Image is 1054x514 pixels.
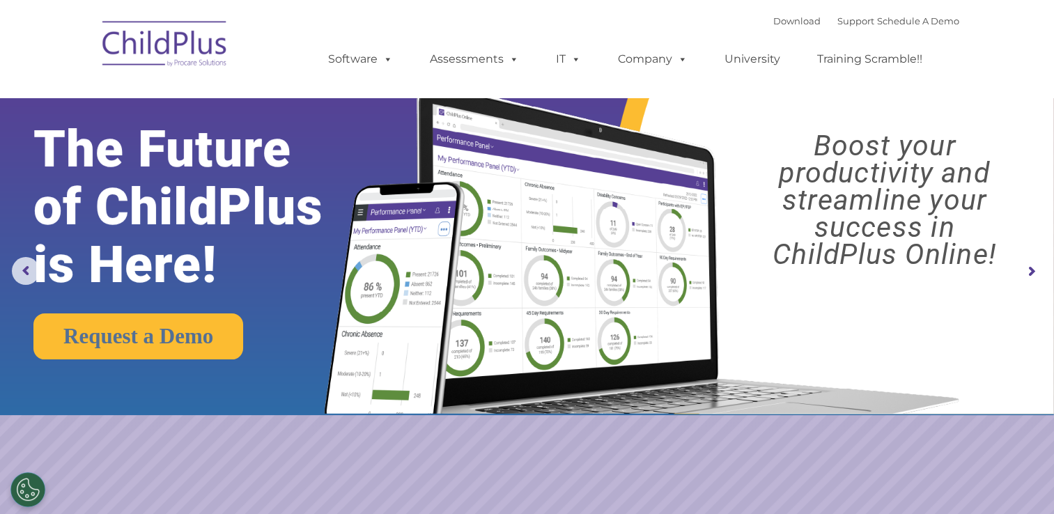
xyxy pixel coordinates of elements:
[728,132,1041,268] rs-layer: Boost your productivity and streamline your success in ChildPlus Online!
[194,149,253,159] span: Phone number
[542,45,595,73] a: IT
[877,15,959,26] a: Schedule A Demo
[711,45,794,73] a: University
[314,45,407,73] a: Software
[837,15,874,26] a: Support
[416,45,533,73] a: Assessments
[95,11,235,81] img: ChildPlus by Procare Solutions
[773,15,821,26] a: Download
[803,45,936,73] a: Training Scramble!!
[773,15,959,26] font: |
[194,92,236,102] span: Last name
[10,472,45,507] button: Cookies Settings
[33,313,243,359] a: Request a Demo
[33,120,370,294] rs-layer: The Future of ChildPlus is Here!
[604,45,702,73] a: Company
